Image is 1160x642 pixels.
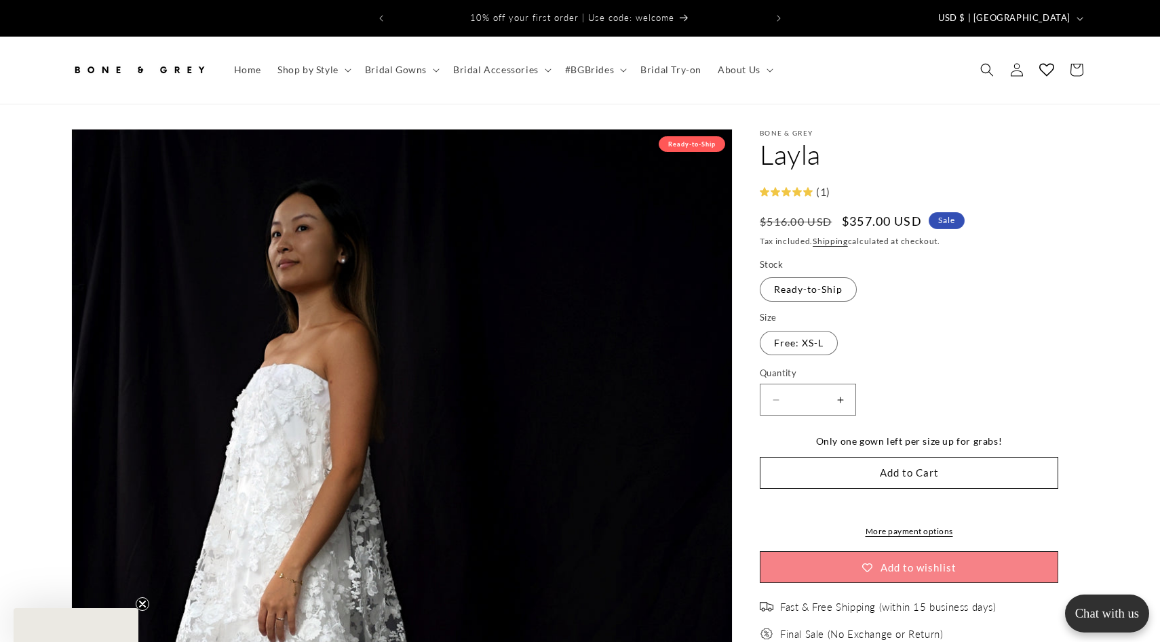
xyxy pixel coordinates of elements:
div: (1) [813,182,830,202]
s: $516.00 USD [760,214,832,230]
a: Shipping [813,236,848,246]
legend: Stock [760,258,784,272]
img: Bone and Grey Bridal [71,55,207,85]
legend: Size [760,311,778,325]
summary: About Us [710,56,779,84]
a: Bone and Grey Bridal [66,50,212,90]
span: Sale [929,212,965,229]
div: Only one gown left per size up for grabs! [760,433,1058,449]
button: Next announcement [764,5,794,31]
a: More payment options [760,525,1058,538]
h1: Layla [760,137,1089,172]
label: Free: XS-L [760,331,838,355]
summary: Bridal Gowns [357,56,445,84]
span: Bridal Accessories [453,64,539,76]
span: USD $ | [GEOGRAPHIC_DATA] [938,12,1070,25]
button: USD $ | [GEOGRAPHIC_DATA] [930,5,1089,31]
span: Home [234,64,261,76]
button: Add to wishlist [760,551,1058,583]
span: #BGBrides [565,64,614,76]
p: Chat with us [1065,606,1149,621]
div: Close teaser [14,608,138,642]
span: About Us [718,64,760,76]
button: Previous announcement [366,5,396,31]
summary: Shop by Style [269,56,357,84]
summary: Search [972,55,1002,85]
span: Shop by Style [277,64,339,76]
span: $357.00 USD [842,212,922,230]
span: Bridal Gowns [365,64,427,76]
div: Tax included. calculated at checkout. [760,235,1089,248]
p: Bone & Grey [760,129,1089,137]
button: Open chatbox [1065,595,1149,633]
img: offer.png [760,627,773,641]
button: Add to Cart [760,457,1058,489]
a: Bridal Try-on [632,56,710,84]
label: Ready-to-Ship [760,277,857,302]
summary: #BGBrides [557,56,632,84]
span: Fast & Free Shipping (within 15 business days) [780,601,997,614]
summary: Bridal Accessories [445,56,557,84]
span: Final Sale (No Exchange or Return) [780,628,943,641]
button: Close teaser [136,597,149,611]
a: Home [226,56,269,84]
label: Quantity [760,367,1058,380]
span: Bridal Try-on [640,64,701,76]
span: 10% off your first order | Use code: welcome [470,12,674,23]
